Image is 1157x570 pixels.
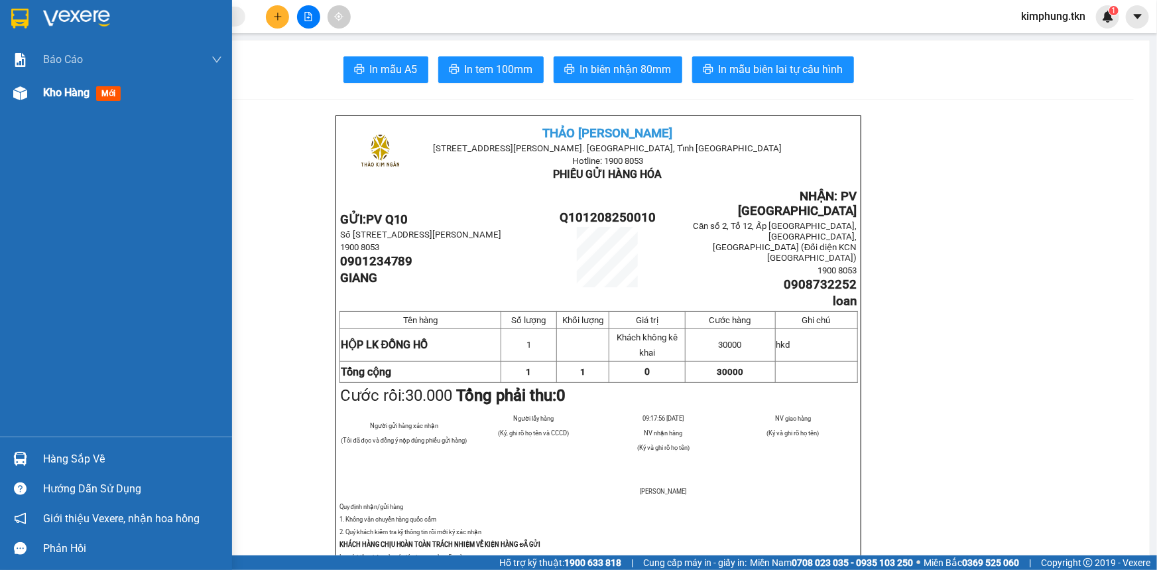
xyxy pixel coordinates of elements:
span: Số lượng [511,315,546,325]
span: NV nhận hàng [644,429,682,437]
span: In biên nhận 80mm [580,61,672,78]
button: caret-down [1126,5,1149,29]
span: printer [564,64,575,76]
span: THẢO [PERSON_NAME] [543,126,673,141]
span: Khối lượng [562,315,603,325]
span: In tem 100mm [465,61,533,78]
span: aim [334,12,343,21]
span: 2. Quý khách kiểm tra kỹ thông tin rồi mới ký xác nhận [339,528,482,535]
span: down [212,54,222,65]
span: file-add [304,12,313,21]
span: 1900 8053 [818,265,857,275]
span: PHIẾU GỬI HÀNG HÓA [554,168,662,180]
button: plus [266,5,289,29]
div: Hướng dẫn sử dụng [43,479,222,499]
img: logo-vxr [11,9,29,29]
span: printer [449,64,459,76]
img: solution-icon [13,53,27,67]
span: GIANG [340,271,377,285]
span: notification [14,512,27,525]
span: [STREET_ADDRESS][PERSON_NAME]. [GEOGRAPHIC_DATA], Tỉnh [GEOGRAPHIC_DATA] [434,143,782,153]
span: printer [703,64,713,76]
span: 1 [526,340,531,350]
span: Cước hàng [709,315,751,325]
span: PV Q10 [366,212,408,227]
img: warehouse-icon [13,86,27,100]
button: printerIn biên nhận 80mm [554,56,682,83]
span: 1 [526,367,531,377]
span: kimphung.tkn [1010,8,1096,25]
span: 30.000 [406,386,453,405]
span: Người gửi hàng xác nhận [370,422,438,429]
span: 30000 [717,367,743,377]
span: Hotline: 1900 8053 [572,156,643,166]
span: Giới thiệu Vexere, nhận hoa hồng [43,510,200,527]
button: printerIn tem 100mm [438,56,544,83]
strong: 1900 633 818 [564,557,621,568]
span: copyright [1083,558,1093,567]
button: printerIn mẫu biên lai tự cấu hình [692,56,854,83]
span: Lưu ý: biên nhận này có giá trị trong vòng 5 ngày [339,553,466,561]
img: warehouse-icon [13,452,27,466]
span: 09:17:56 [DATE] [642,415,684,422]
button: aim [328,5,351,29]
strong: 0369 525 060 [962,557,1019,568]
div: Phản hồi [43,539,222,559]
span: Tên hàng [403,315,438,325]
img: icon-new-feature [1102,11,1114,23]
span: | [631,555,633,570]
span: hkd [776,340,791,350]
span: loan [833,294,857,309]
span: [PERSON_NAME] [640,488,686,495]
span: (Ký, ghi rõ họ tên và CCCD) [498,429,569,437]
span: 1900 8053 [340,242,379,252]
span: In mẫu A5 [370,61,418,78]
span: Cung cấp máy in - giấy in: [643,555,747,570]
span: Báo cáo [43,51,83,68]
span: In mẫu biên lai tự cấu hình [719,61,843,78]
span: Kho hàng [43,86,90,99]
span: plus [273,12,282,21]
span: Quy định nhận/gửi hàng [339,503,403,510]
span: NV giao hàng [775,415,811,422]
span: 0 [557,386,566,405]
span: Giá trị [636,315,658,325]
span: | [1029,555,1031,570]
img: logo [347,120,413,186]
span: 30000 [719,340,742,350]
span: 0908732252 [784,277,857,292]
span: Số [STREET_ADDRESS][PERSON_NAME] [340,230,502,240]
span: Người lấy hàng [513,415,554,422]
strong: 0708 023 035 - 0935 103 250 [792,557,913,568]
span: (Tôi đã đọc và đồng ý nộp đúng phiếu gửi hàng) [341,437,467,444]
strong: Tổng phải thu: [457,386,566,405]
sup: 1 [1109,6,1119,15]
span: Căn số 2, Tổ 12, Ấp [GEOGRAPHIC_DATA], [GEOGRAPHIC_DATA], [GEOGRAPHIC_DATA] (Đối diện KCN [GEOG... [693,221,857,263]
span: 0 [644,366,650,377]
span: mới [96,86,121,101]
span: Hỗ trợ kỹ thuật: [499,555,621,570]
span: printer [354,64,365,76]
span: ⚪️ [916,560,920,565]
span: (Ký và ghi rõ họ tên) [637,444,690,451]
span: HỘP LK ĐỒNG HỒ [341,338,428,351]
div: Hàng sắp về [43,449,222,469]
button: file-add [297,5,320,29]
strong: KHÁCH HÀNG CHỊU HOÀN TOÀN TRÁCH NHIỆM VỀ KIỆN HÀNG ĐÃ GỬI [339,541,541,548]
span: question-circle [14,482,27,495]
span: 1 [580,367,585,377]
span: (Ký và ghi rõ họ tên) [766,429,819,437]
span: Khách không kê khai [617,332,678,358]
span: Q101208250010 [560,210,656,225]
span: Ghi chú [802,315,831,325]
button: printerIn mẫu A5 [343,56,428,83]
span: caret-down [1132,11,1144,23]
span: Miền Nam [750,555,913,570]
span: message [14,542,27,555]
span: 1. Không vân chuyển hàng quốc cấm [339,516,437,523]
strong: GỬI: [340,212,408,227]
strong: Tổng cộng [341,366,391,378]
span: Cước rồi: [340,386,566,405]
span: 0901234789 [340,254,413,269]
span: NHẬN: PV [GEOGRAPHIC_DATA] [739,189,857,218]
